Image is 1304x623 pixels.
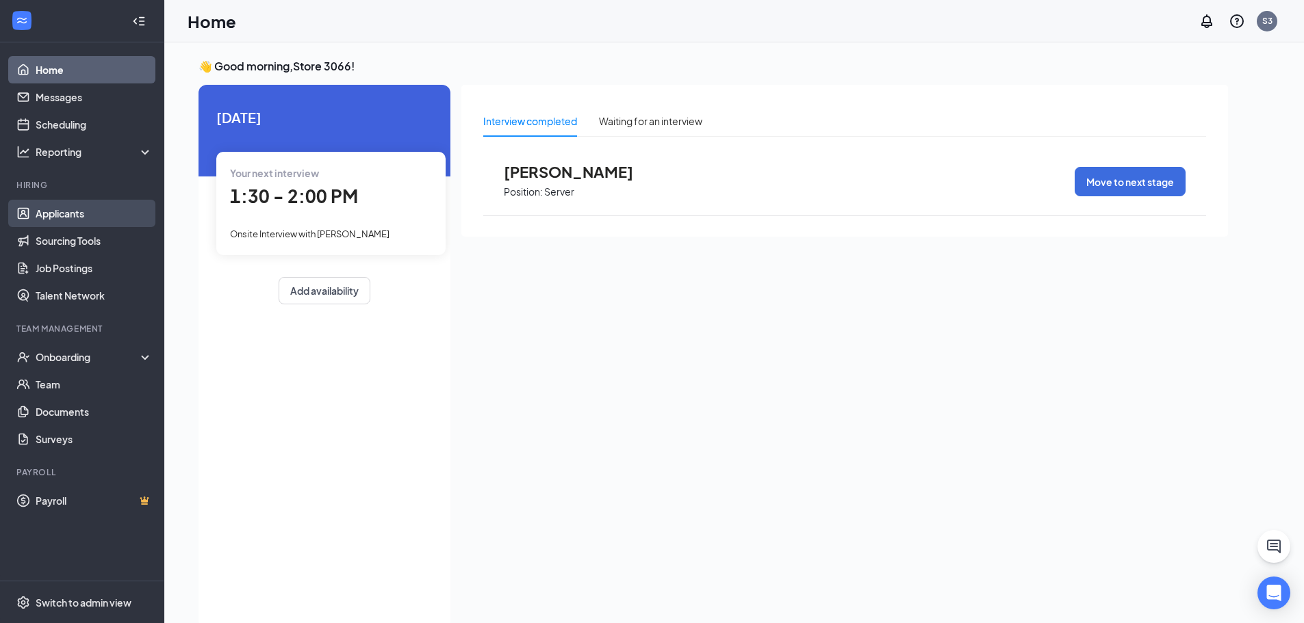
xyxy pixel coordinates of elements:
svg: Analysis [16,145,30,159]
div: Open Intercom Messenger [1257,576,1290,609]
svg: Settings [16,596,30,609]
a: Talent Network [36,282,153,309]
svg: Notifications [1199,13,1215,29]
a: Sourcing Tools [36,227,153,254]
svg: ChatActive [1266,538,1282,555]
svg: Collapse [132,14,146,28]
h3: 👋 Good morning, Store 3066 ! [199,59,1228,74]
span: [DATE] [216,107,433,128]
button: ChatActive [1257,530,1290,563]
div: Interview completed [483,114,577,129]
button: Add availability [279,277,370,304]
span: 1:30 - 2:00 PM [230,185,358,207]
div: Hiring [16,179,150,191]
p: Position: [504,185,543,198]
div: Team Management [16,323,150,334]
span: [PERSON_NAME] [504,163,654,181]
p: Server [544,185,574,198]
span: Onsite Interview with [PERSON_NAME] [230,228,389,239]
a: Job Postings [36,254,153,282]
a: Messages [36,83,153,111]
h1: Home [188,10,236,33]
a: PayrollCrown [36,487,153,514]
button: Move to next stage [1075,167,1186,196]
div: Switch to admin view [36,596,131,609]
a: Documents [36,398,153,425]
div: Reporting [36,145,153,159]
svg: WorkstreamLogo [15,14,29,27]
a: Scheduling [36,111,153,138]
div: S3 [1262,15,1273,27]
div: Payroll [16,466,150,478]
a: Home [36,56,153,83]
svg: QuestionInfo [1229,13,1245,29]
svg: UserCheck [16,350,30,364]
div: Waiting for an interview [599,114,702,129]
a: Surveys [36,425,153,453]
a: Applicants [36,200,153,227]
div: Onboarding [36,350,141,364]
a: Team [36,371,153,398]
span: Your next interview [230,167,319,179]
